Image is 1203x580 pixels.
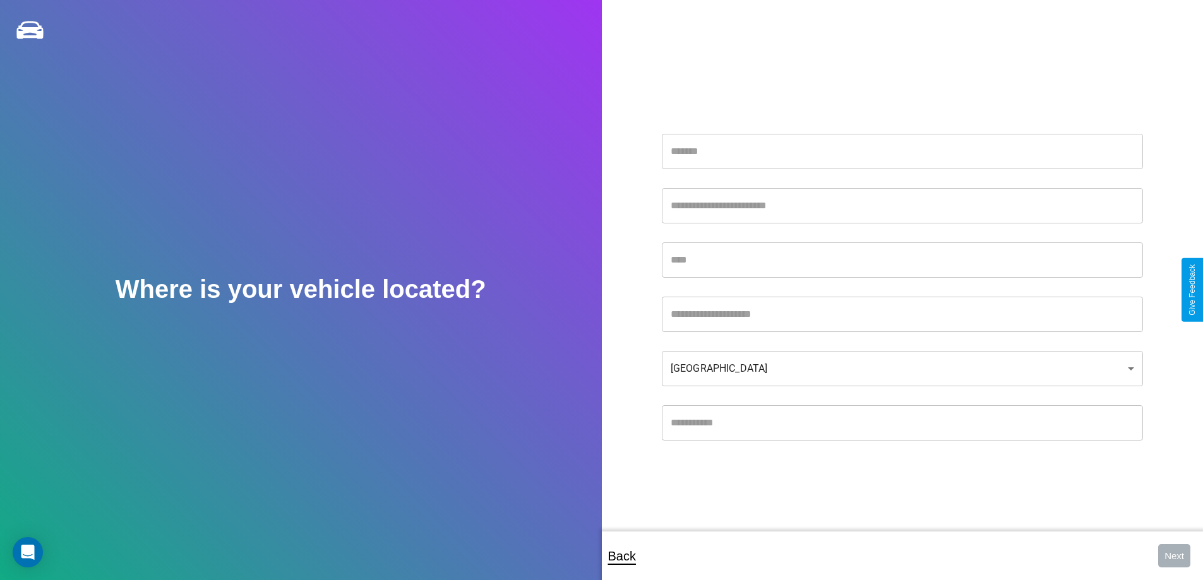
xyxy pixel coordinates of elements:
[116,275,486,304] h2: Where is your vehicle located?
[1188,264,1197,316] div: Give Feedback
[608,545,636,567] p: Back
[1158,544,1190,567] button: Next
[662,351,1143,386] div: [GEOGRAPHIC_DATA]
[13,537,43,567] div: Open Intercom Messenger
